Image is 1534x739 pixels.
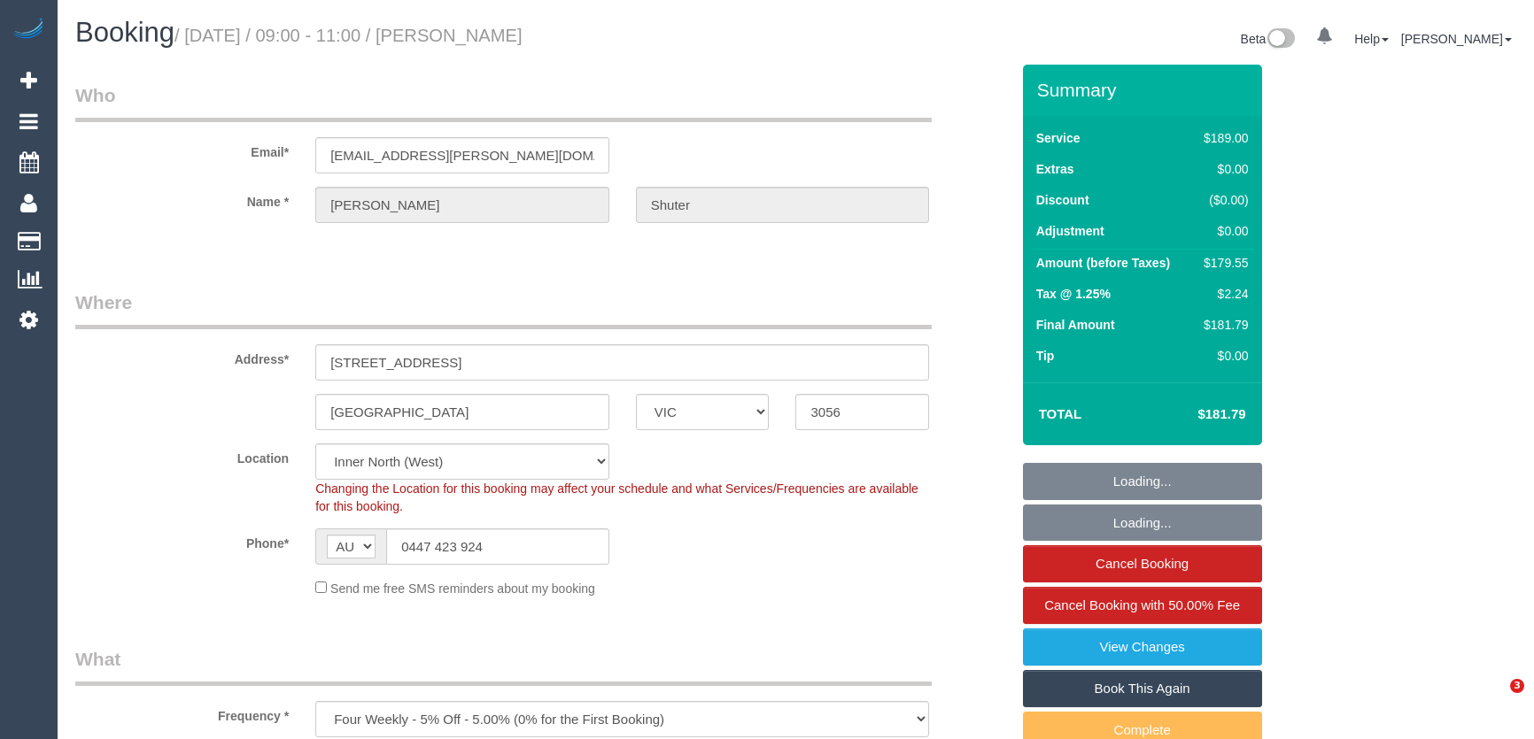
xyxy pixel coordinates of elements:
[636,187,930,223] input: Last Name*
[1197,191,1248,209] div: ($0.00)
[1036,316,1115,334] label: Final Amount
[62,528,302,552] label: Phone*
[1197,285,1248,303] div: $2.24
[1036,129,1081,147] label: Service
[174,26,523,45] small: / [DATE] / 09:00 - 11:00 / [PERSON_NAME]
[1023,628,1262,666] a: View Changes
[75,17,174,48] span: Booking
[1144,407,1245,422] h4: $181.79
[795,394,929,430] input: Post Code*
[1474,679,1516,721] iframe: Intercom live chat
[1197,222,1248,240] div: $0.00
[1036,254,1170,272] label: Amount (before Taxes)
[1023,670,1262,707] a: Book This Again
[1036,347,1055,365] label: Tip
[1036,222,1104,240] label: Adjustment
[1037,80,1253,100] h3: Summary
[315,187,609,223] input: First Name*
[1510,679,1524,693] span: 3
[75,289,932,329] legend: Where
[1197,129,1248,147] div: $189.00
[1266,28,1295,51] img: New interface
[75,646,932,686] legend: What
[1023,545,1262,582] a: Cancel Booking
[315,481,918,513] span: Changing the Location for this booking may affect your schedule and what Services/Frequencies are...
[1036,285,1111,303] label: Tax @ 1.25%
[315,137,609,173] input: Email*
[1241,32,1296,46] a: Beta
[1039,406,1082,421] strong: Total
[1036,191,1089,209] label: Discount
[386,528,609,565] input: Phone*
[11,18,46,42] img: Automaid Logo
[62,701,302,725] label: Frequency *
[1197,347,1248,365] div: $0.00
[1036,160,1074,178] label: Extras
[1197,316,1248,334] div: $181.79
[1023,587,1262,624] a: Cancel Booking with 50.00% Fee
[330,581,595,596] span: Send me free SMS reminders about my booking
[75,82,932,122] legend: Who
[1197,160,1248,178] div: $0.00
[62,344,302,368] label: Address*
[315,394,609,430] input: Suburb*
[1354,32,1389,46] a: Help
[62,137,302,161] label: Email*
[1197,254,1248,272] div: $179.55
[1044,597,1240,612] span: Cancel Booking with 50.00% Fee
[62,443,302,467] label: Location
[62,187,302,211] label: Name *
[1401,32,1512,46] a: [PERSON_NAME]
